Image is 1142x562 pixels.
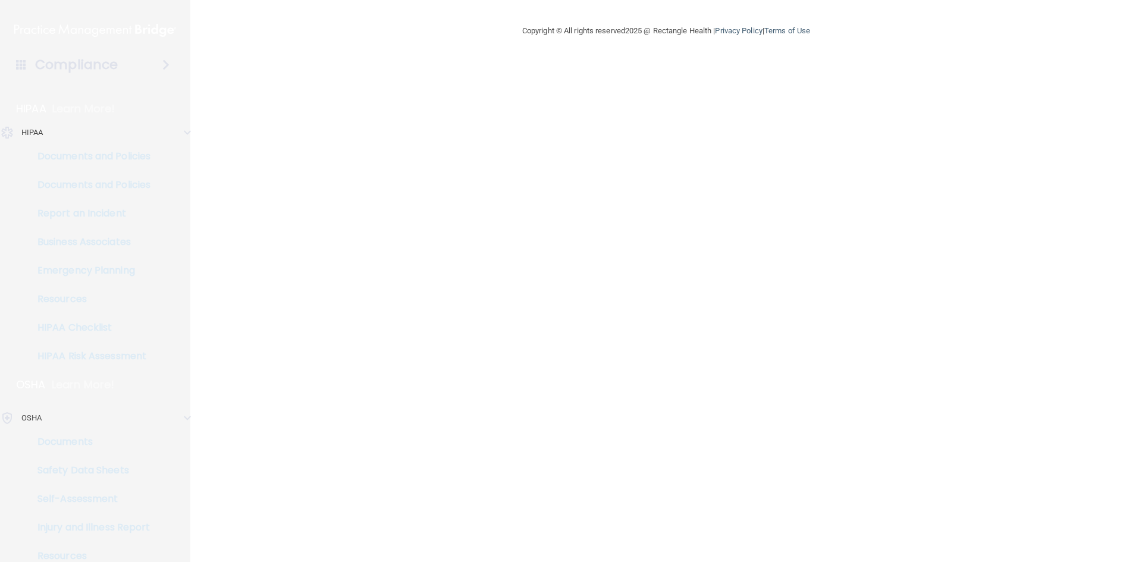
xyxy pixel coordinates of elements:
[8,350,170,362] p: HIPAA Risk Assessment
[8,522,170,533] p: Injury and Illness Report
[8,322,170,334] p: HIPAA Checklist
[21,411,42,425] p: OSHA
[16,102,46,116] p: HIPAA
[8,464,170,476] p: Safety Data Sheets
[52,102,115,116] p: Learn More!
[35,56,118,73] h4: Compliance
[8,179,170,191] p: Documents and Policies
[8,265,170,277] p: Emergency Planning
[764,26,810,35] a: Terms of Use
[449,12,883,50] div: Copyright © All rights reserved 2025 @ Rectangle Health | |
[8,150,170,162] p: Documents and Policies
[8,293,170,305] p: Resources
[715,26,762,35] a: Privacy Policy
[8,208,170,219] p: Report an Incident
[8,236,170,248] p: Business Associates
[8,550,170,562] p: Resources
[21,125,43,140] p: HIPAA
[14,18,176,42] img: PMB logo
[8,436,170,448] p: Documents
[16,378,46,392] p: OSHA
[52,378,115,392] p: Learn More!
[8,493,170,505] p: Self-Assessment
